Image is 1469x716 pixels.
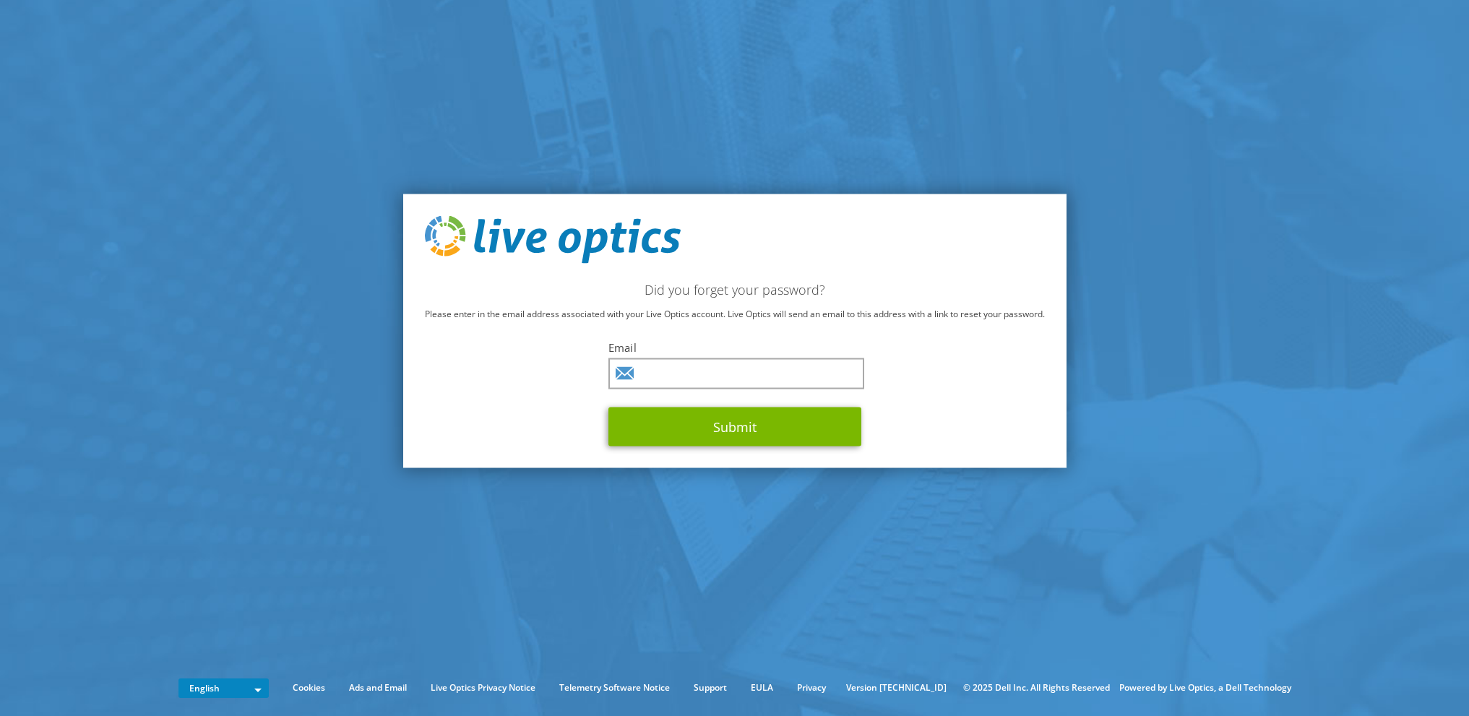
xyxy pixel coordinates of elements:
a: Support [683,680,738,696]
button: Submit [608,407,861,446]
a: EULA [740,680,784,696]
h2: Did you forget your password? [425,281,1045,297]
p: Please enter in the email address associated with your Live Optics account. Live Optics will send... [425,306,1045,322]
li: Version [TECHNICAL_ID] [839,680,954,696]
li: © 2025 Dell Inc. All Rights Reserved [956,680,1117,696]
label: Email [608,340,861,354]
a: Privacy [786,680,837,696]
a: Ads and Email [338,680,418,696]
li: Powered by Live Optics, a Dell Technology [1119,680,1291,696]
a: Telemetry Software Notice [548,680,681,696]
a: Live Optics Privacy Notice [420,680,546,696]
img: live_optics_svg.svg [425,216,681,264]
a: Cookies [282,680,336,696]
